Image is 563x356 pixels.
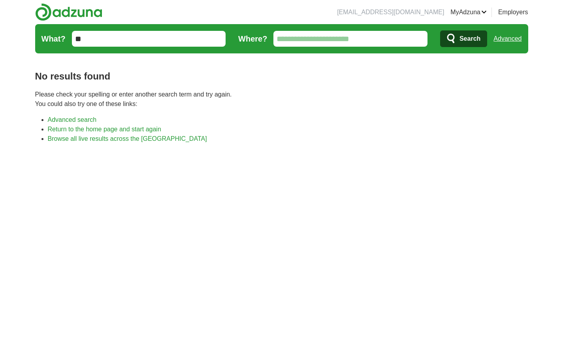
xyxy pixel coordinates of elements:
a: MyAdzuna [450,8,487,17]
a: Return to the home page and start again [48,126,161,133]
img: Adzuna logo [35,3,102,21]
button: Search [440,30,487,47]
a: Employers [498,8,528,17]
a: Advanced search [48,116,97,123]
h1: No results found [35,69,528,83]
li: [EMAIL_ADDRESS][DOMAIN_NAME] [337,8,444,17]
p: Please check your spelling or enter another search term and try again. You could also try one of ... [35,90,528,109]
label: What? [41,33,66,45]
a: Browse all live results across the [GEOGRAPHIC_DATA] [48,135,207,142]
label: Where? [238,33,267,45]
a: Advanced [493,31,522,47]
span: Search [459,31,480,47]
